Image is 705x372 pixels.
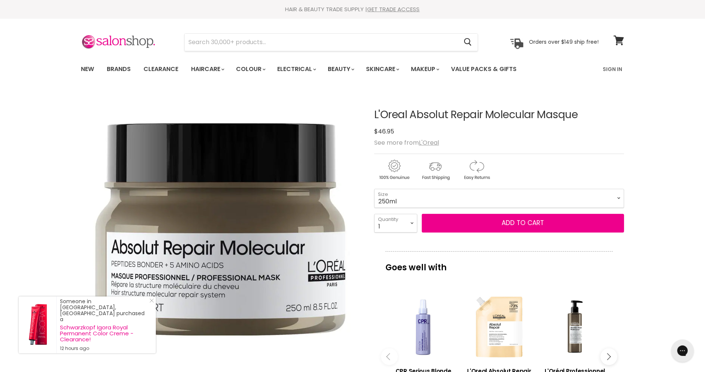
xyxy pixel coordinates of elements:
[367,5,420,13] a: GET TRADE ACCESS
[374,109,624,121] h1: L'Oreal Absolut Repair Molecular Masque
[360,61,404,77] a: Skincare
[72,6,633,13] div: HAIR & BEAUTY TRADE SUPPLY |
[184,33,478,51] form: Product
[419,138,439,147] a: L'Oreal
[529,39,599,45] p: Orders over $149 ship free!
[374,138,439,147] span: See more from
[60,345,148,351] small: 12 hours ago
[272,61,321,77] a: Electrical
[374,214,417,233] select: Quantity
[322,61,359,77] a: Beauty
[185,34,458,51] input: Search
[138,61,184,77] a: Clearance
[415,159,455,181] img: shipping.gif
[72,58,633,80] nav: Main
[668,337,698,365] iframe: Gorgias live chat messenger
[185,61,229,77] a: Haircare
[598,61,627,77] a: Sign In
[81,90,361,370] div: L'Oreal Absolut Repair Molecular Masque image. Click or Scroll to Zoom.
[374,127,394,136] span: $46.95
[374,159,414,181] img: genuine.gif
[230,61,270,77] a: Colour
[149,298,154,303] svg: Close Icon
[385,251,613,276] p: Goes well with
[146,298,154,306] a: Close Notification
[502,218,544,227] span: Add to cart
[19,296,56,353] a: Visit product page
[75,61,100,77] a: New
[458,34,478,51] button: Search
[445,61,522,77] a: Value Packs & Gifts
[422,214,624,233] button: Add to cart
[101,61,136,77] a: Brands
[405,61,444,77] a: Makeup
[60,325,148,342] a: Schwarzkopf Igora Royal Permanent Color Creme - Clearance!
[60,298,148,351] div: Someone in [GEOGRAPHIC_DATA], [GEOGRAPHIC_DATA] purchased a
[457,159,496,181] img: returns.gif
[75,58,560,80] ul: Main menu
